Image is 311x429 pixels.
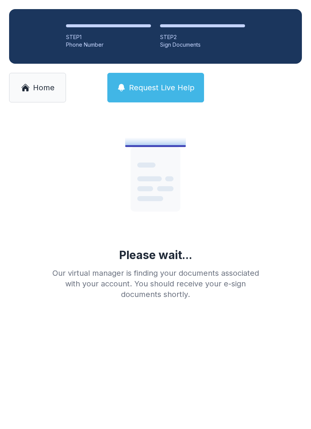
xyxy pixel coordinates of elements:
div: Please wait... [119,248,192,262]
div: Sign Documents [160,41,245,49]
div: Phone Number [66,41,151,49]
div: STEP 2 [160,33,245,41]
div: Our virtual manager is finding your documents associated with your account. You should receive yo... [46,268,265,300]
span: Home [33,82,55,93]
span: Request Live Help [129,82,195,93]
div: STEP 1 [66,33,151,41]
